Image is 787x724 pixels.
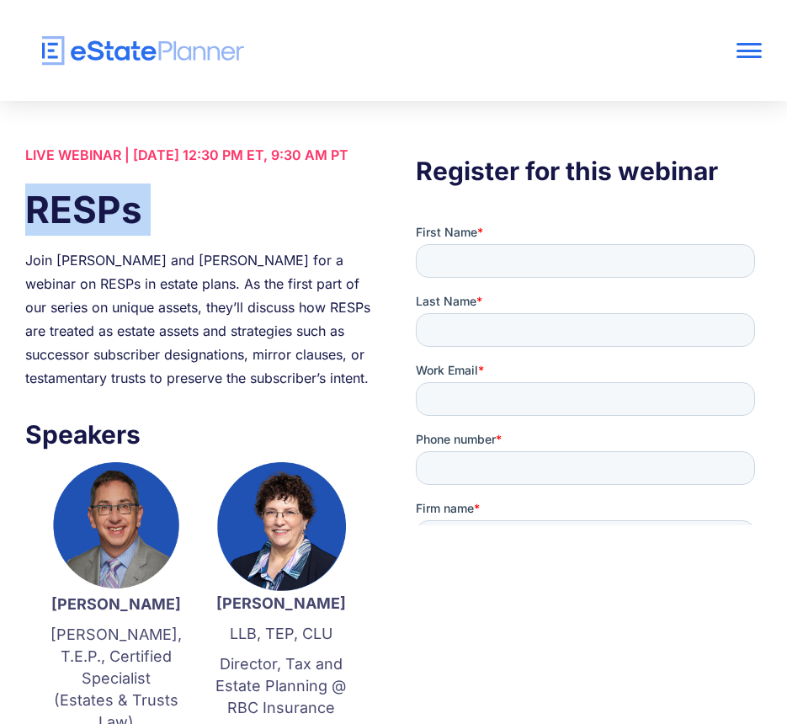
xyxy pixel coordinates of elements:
[416,152,762,190] h3: Register for this webinar
[25,248,371,390] div: Join [PERSON_NAME] and [PERSON_NAME] for a webinar on RESPs in estate plans. As the first part of...
[51,595,181,613] strong: [PERSON_NAME]
[416,224,762,525] iframe: Form 0
[25,143,371,167] div: LIVE WEBINAR | [DATE] 12:30 PM ET, 9:30 AM PT
[25,415,371,454] h3: Speakers
[216,594,346,612] strong: [PERSON_NAME]
[25,184,371,236] h1: RESPs
[215,623,346,645] p: LLB, TEP, CLU
[215,653,346,719] p: Director, Tax and Estate Planning @ RBC Insurance
[25,36,614,66] a: home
